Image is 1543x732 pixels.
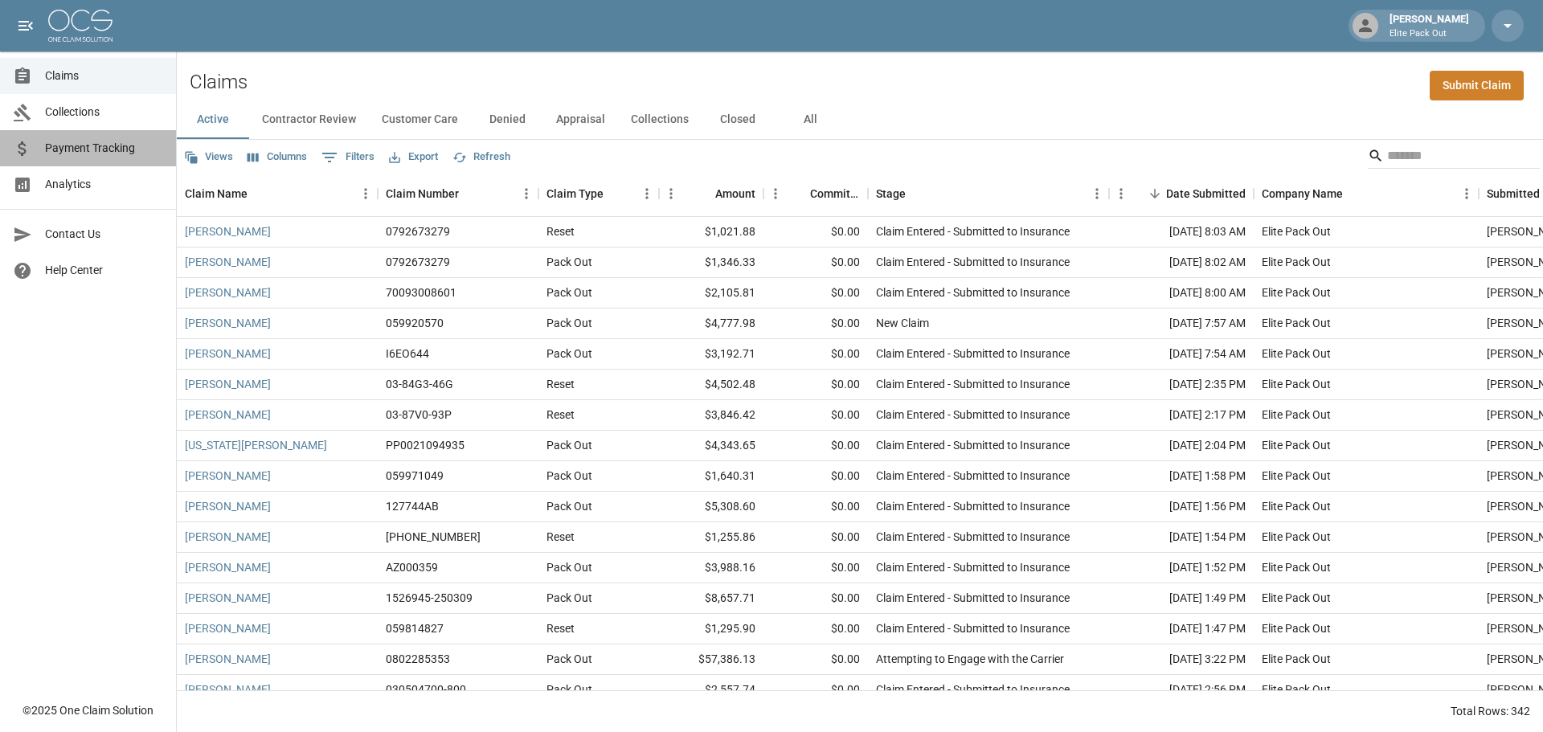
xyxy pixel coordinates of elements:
[185,681,271,697] a: [PERSON_NAME]
[763,644,868,675] div: $0.00
[546,346,592,362] div: Pack Out
[1262,529,1331,545] div: Elite Pack Out
[876,376,1070,392] div: Claim Entered - Submitted to Insurance
[876,254,1070,270] div: Claim Entered - Submitted to Insurance
[635,182,659,206] button: Menu
[1085,182,1109,206] button: Menu
[763,461,868,492] div: $0.00
[1262,620,1331,636] div: Elite Pack Out
[386,529,481,545] div: 300-0322765-2025
[763,675,868,705] div: $0.00
[48,10,113,42] img: ocs-logo-white-transparent.png
[763,522,868,553] div: $0.00
[546,223,575,239] div: Reset
[876,437,1070,453] div: Claim Entered - Submitted to Insurance
[546,681,592,697] div: Pack Out
[763,583,868,614] div: $0.00
[543,100,618,139] button: Appraisal
[659,217,763,247] div: $1,021.88
[177,171,378,216] div: Claim Name
[386,620,444,636] div: 059814827
[1109,278,1254,309] div: [DATE] 8:00 AM
[1262,346,1331,362] div: Elite Pack Out
[177,100,1543,139] div: dynamic tabs
[386,651,450,667] div: 0802285353
[1262,284,1331,301] div: Elite Pack Out
[1166,171,1246,216] div: Date Submitted
[546,468,592,484] div: Pack Out
[1109,182,1133,206] button: Menu
[177,100,249,139] button: Active
[546,284,592,301] div: Pack Out
[763,217,868,247] div: $0.00
[1109,171,1254,216] div: Date Submitted
[185,346,271,362] a: [PERSON_NAME]
[1109,339,1254,370] div: [DATE] 7:54 AM
[386,284,456,301] div: 70093008601
[763,309,868,339] div: $0.00
[386,254,450,270] div: 0792673279
[763,339,868,370] div: $0.00
[763,182,788,206] button: Menu
[876,346,1070,362] div: Claim Entered - Submitted to Insurance
[1109,217,1254,247] div: [DATE] 8:03 AM
[1262,254,1331,270] div: Elite Pack Out
[1262,468,1331,484] div: Elite Pack Out
[385,145,442,170] button: Export
[185,590,271,606] a: [PERSON_NAME]
[386,681,466,697] div: 030504700-800
[369,100,471,139] button: Customer Care
[386,590,473,606] div: 1526945-250309
[248,182,270,205] button: Sort
[448,145,514,170] button: Refresh
[386,315,444,331] div: 059920570
[1262,559,1331,575] div: Elite Pack Out
[1109,644,1254,675] div: [DATE] 3:22 PM
[1109,492,1254,522] div: [DATE] 1:56 PM
[659,400,763,431] div: $3,846.42
[763,431,868,461] div: $0.00
[1262,315,1331,331] div: Elite Pack Out
[876,468,1070,484] div: Claim Entered - Submitted to Insurance
[546,171,604,216] div: Claim Type
[1109,461,1254,492] div: [DATE] 1:58 PM
[45,104,163,121] span: Collections
[810,171,860,216] div: Committed Amount
[1343,182,1365,205] button: Sort
[546,407,575,423] div: Reset
[185,284,271,301] a: [PERSON_NAME]
[1109,247,1254,278] div: [DATE] 8:02 AM
[185,559,271,575] a: [PERSON_NAME]
[386,498,439,514] div: 127744AB
[185,651,271,667] a: [PERSON_NAME]
[1368,143,1540,172] div: Search
[45,67,163,84] span: Claims
[386,437,465,453] div: PP0021094935
[185,498,271,514] a: [PERSON_NAME]
[185,171,248,216] div: Claim Name
[546,651,592,667] div: Pack Out
[876,620,1070,636] div: Claim Entered - Submitted to Insurance
[876,681,1070,697] div: Claim Entered - Submitted to Insurance
[546,590,592,606] div: Pack Out
[876,284,1070,301] div: Claim Entered - Submitted to Insurance
[1262,651,1331,667] div: Elite Pack Out
[763,247,868,278] div: $0.00
[538,171,659,216] div: Claim Type
[185,529,271,545] a: [PERSON_NAME]
[659,522,763,553] div: $1,255.86
[546,315,592,331] div: Pack Out
[386,468,444,484] div: 059971049
[185,437,327,453] a: [US_STATE][PERSON_NAME]
[763,553,868,583] div: $0.00
[1254,171,1479,216] div: Company Name
[659,370,763,400] div: $4,502.48
[659,553,763,583] div: $3,988.16
[386,171,459,216] div: Claim Number
[10,10,42,42] button: open drawer
[546,559,592,575] div: Pack Out
[604,182,626,205] button: Sort
[1262,681,1331,697] div: Elite Pack Out
[185,468,271,484] a: [PERSON_NAME]
[354,182,378,206] button: Menu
